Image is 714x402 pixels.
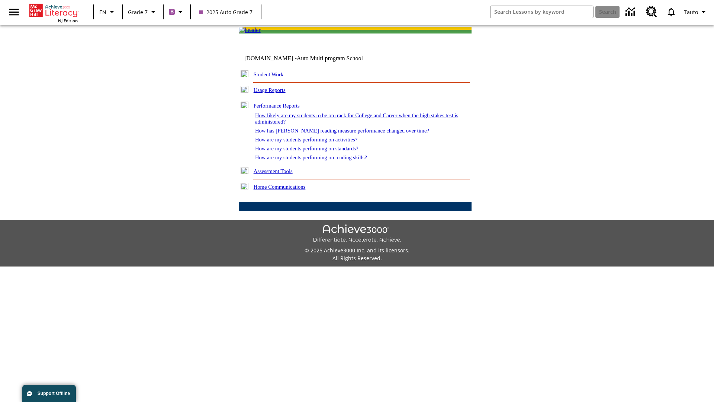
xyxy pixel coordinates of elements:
[241,167,248,174] img: plus.gif
[254,103,300,109] a: Performance Reports
[239,27,261,33] img: header
[241,183,248,189] img: plus.gif
[255,137,357,143] a: How are my students performing on activities?
[99,8,106,16] span: EN
[199,8,253,16] span: 2025 Auto Grade 7
[58,18,78,23] span: NJ Edition
[22,385,76,402] button: Support Offline
[255,154,367,160] a: How are my students performing on reading skills?
[641,2,662,22] a: Resource Center, Will open in new tab
[662,2,681,22] a: Notifications
[3,1,25,23] button: Open side menu
[128,8,148,16] span: Grade 7
[681,5,711,19] button: Profile/Settings
[96,5,120,19] button: Language: EN, Select a language
[241,102,248,108] img: minus.gif
[313,224,401,243] img: Achieve3000 Differentiate Accelerate Achieve
[254,168,293,174] a: Assessment Tools
[244,55,381,62] td: [DOMAIN_NAME] -
[241,70,248,77] img: plus.gif
[255,128,429,134] a: How has [PERSON_NAME] reading measure performance changed over time?
[166,5,188,19] button: Boost Class color is purple. Change class color
[254,184,306,190] a: Home Communications
[29,2,78,23] div: Home
[684,8,698,16] span: Tauto
[255,146,358,151] a: How are my students performing on standards?
[241,86,248,93] img: plus.gif
[491,6,593,18] input: search field
[38,391,70,396] span: Support Offline
[254,71,283,77] a: Student Work
[297,55,363,61] nobr: Auto Multi program School
[621,2,641,22] a: Data Center
[125,5,161,19] button: Grade: Grade 7, Select a grade
[170,7,174,16] span: B
[254,87,286,93] a: Usage Reports
[255,112,458,125] a: How likely are my students to be on track for College and Career when the high stakes test is adm...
